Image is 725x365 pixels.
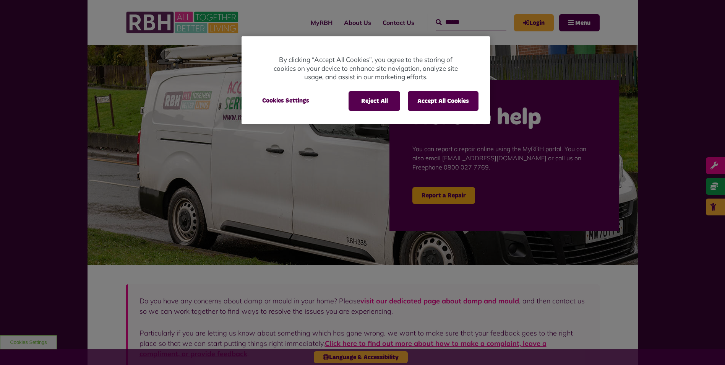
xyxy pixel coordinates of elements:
[242,36,490,124] div: Privacy
[272,55,459,81] p: By clicking “Accept All Cookies”, you agree to the storing of cookies on your device to enhance s...
[242,36,490,124] div: Cookie banner
[253,91,318,110] button: Cookies Settings
[349,91,400,111] button: Reject All
[408,91,478,111] button: Accept All Cookies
